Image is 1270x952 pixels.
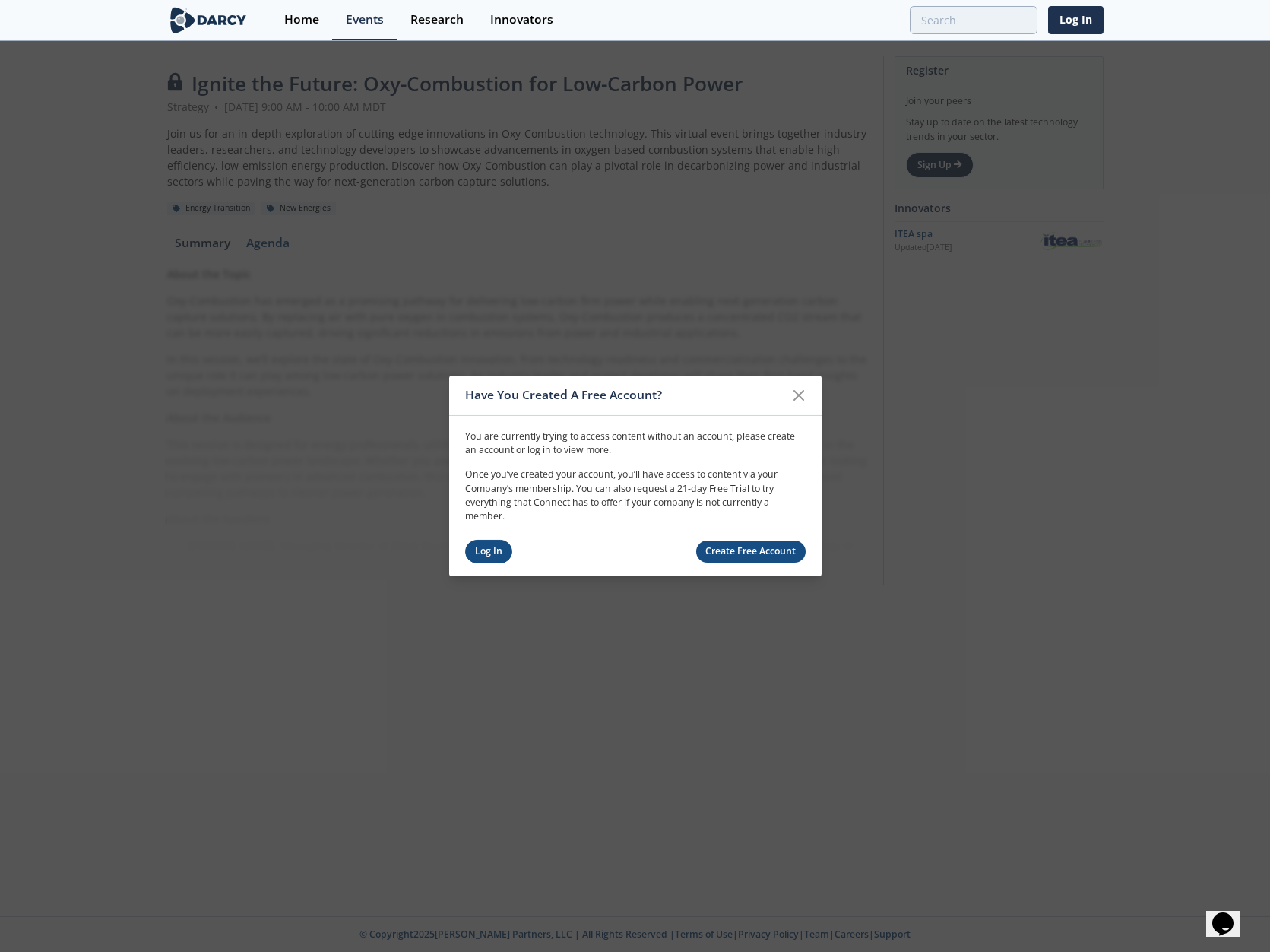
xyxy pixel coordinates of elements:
div: Research [410,14,464,26]
p: You are currently trying to access content without an account, please create an account or log in... [465,429,806,457]
img: logo-wide.svg [167,7,250,33]
a: Log In [1048,6,1104,34]
a: Log In [465,540,513,563]
div: Innovators [490,14,553,26]
div: Home [284,14,319,26]
a: Create Free Account [696,541,806,563]
input: Advanced Search [910,6,1037,34]
div: Events [346,14,384,26]
iframe: chat widget [1206,891,1255,937]
div: Have You Created A Free Account? [465,381,785,410]
p: Once you’ve created your account, you’ll have access to content via your Company’s membership. Yo... [465,468,806,524]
